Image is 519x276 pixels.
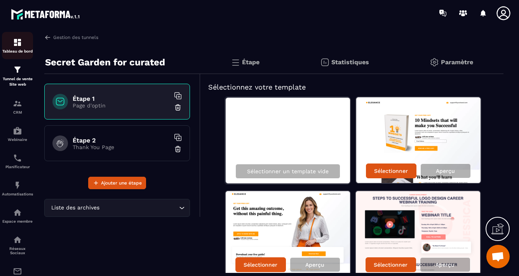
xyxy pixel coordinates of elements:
img: social-network [13,235,22,244]
p: Tunnel de vente Site web [2,76,33,87]
img: trash [174,104,182,111]
p: Sélectionner [244,262,277,268]
img: formation [13,65,22,74]
a: formationformationTableau de bord [2,32,33,59]
img: logo [11,7,81,21]
p: Sélectionner un template vide [247,168,329,174]
h6: Étape 2 [73,137,170,144]
img: stats.20deebd0.svg [320,58,329,67]
img: image [356,97,481,183]
img: automations [13,181,22,190]
button: Ajouter une étape [88,177,146,189]
a: social-networksocial-networkRéseaux Sociaux [2,229,33,261]
p: Étape [242,58,259,66]
p: Sélectionner [374,168,408,174]
p: Planificateur [2,165,33,169]
a: automationsautomationsAutomatisations [2,175,33,202]
h5: Sélectionnez votre template [208,82,496,93]
img: automations [13,126,22,135]
p: Aperçu [305,262,324,268]
img: formation [13,99,22,108]
img: trash [174,145,182,153]
a: Gestion des tunnels [44,34,98,41]
a: formationformationCRM [2,93,33,120]
a: automationsautomationsWebinaire [2,120,33,148]
span: Ajouter une étape [101,179,142,187]
p: Tableau de bord [2,49,33,53]
p: Sélectionner [374,262,408,268]
a: schedulerschedulerPlanificateur [2,148,33,175]
img: arrow [44,34,51,41]
div: Ouvrir le chat [486,245,510,268]
p: Aperçu [436,168,455,174]
p: Statistiques [331,58,369,66]
input: Search for option [101,204,177,212]
img: automations [13,208,22,217]
p: Webinaire [2,137,33,142]
img: scheduler [13,153,22,163]
img: bars.0d591741.svg [231,58,240,67]
p: CRM [2,110,33,114]
span: Liste des archives [49,204,101,212]
p: Paramètre [441,58,473,66]
p: Thank You Page [73,144,170,150]
p: Secret Garden for curated [45,54,165,70]
img: formation [13,38,22,47]
a: formationformationTunnel de vente Site web [2,59,33,93]
p: Espace membre [2,219,33,223]
div: Search for option [44,199,190,217]
img: email [13,267,22,276]
p: Aperçu [435,262,455,268]
h6: Étape 1 [73,95,170,102]
p: Automatisations [2,192,33,196]
a: automationsautomationsEspace membre [2,202,33,229]
p: Réseaux Sociaux [2,246,33,255]
img: setting-gr.5f69749f.svg [430,58,439,67]
p: Page d'optin [73,102,170,109]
